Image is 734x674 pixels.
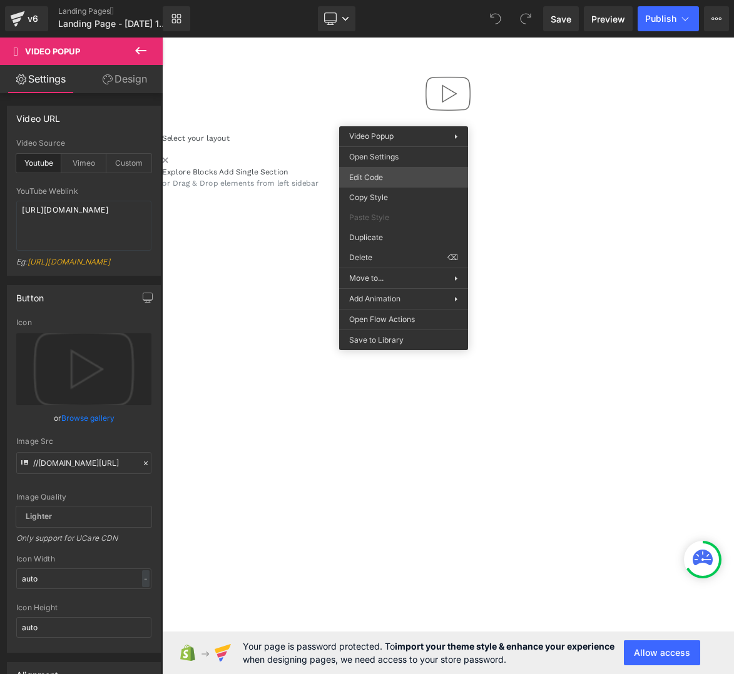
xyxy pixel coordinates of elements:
span: Move to... [349,273,454,284]
span: Video Popup [25,46,80,56]
span: Delete [349,252,447,263]
div: Only support for UCare CDN [16,533,151,551]
iframe: To enrich screen reader interactions, please activate Accessibility in Grammarly extension settings [162,38,734,674]
span: Copy Style [349,192,458,203]
span: ⌫ [447,252,458,263]
div: Icon Height [16,603,151,612]
span: Duplicate [349,232,458,243]
div: Button [16,286,44,303]
span: Preview [591,13,625,26]
div: Image Quality [16,493,151,501]
input: auto [16,617,151,638]
div: Image Src [16,437,151,446]
div: Custom [106,154,151,173]
div: or [16,411,151,425]
div: Icon Width [16,555,151,563]
button: Undo [483,6,508,31]
div: YouTube Weblink [16,187,151,196]
span: Open Settings [349,151,458,163]
span: Paste Style [349,212,458,223]
input: auto [16,568,151,589]
div: v6 [25,11,41,27]
strong: import your theme style & enhance your experience [395,641,614,651]
a: New Library [163,6,190,31]
a: v6 [5,6,48,31]
a: Design [84,65,165,93]
a: Browse gallery [61,407,115,429]
span: Landing Page - [DATE] 11:26:48 [58,19,168,29]
div: Video Source [16,139,151,148]
span: Open Flow Actions [349,314,458,325]
span: Video Popup [349,131,394,141]
a: Landing Pages [58,6,183,16]
div: - [142,570,150,587]
div: Vimeo [61,154,106,173]
input: Link [16,452,151,474]
b: Lighter [26,511,52,521]
div: Eg: [16,257,151,275]
div: Youtube [16,154,61,173]
a: [URL][DOMAIN_NAME] [28,257,110,266]
button: Redo [513,6,538,31]
span: Your page is password protected. To when designing pages, we need access to your store password. [243,640,614,666]
span: Publish [645,14,676,24]
span: Save to Library [349,334,458,346]
button: Allow access [624,640,700,665]
button: Publish [638,6,699,31]
a: Preview [584,6,633,31]
div: Icon [16,318,151,327]
span: Add Animation [349,293,454,304]
span: Save [551,13,571,26]
span: Edit Code [349,172,458,183]
div: Video URL [16,106,61,124]
button: More [704,6,729,31]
